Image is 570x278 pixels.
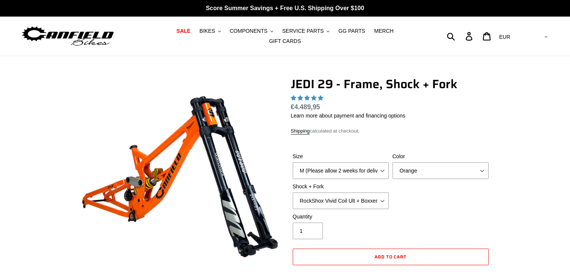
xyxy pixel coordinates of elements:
a: SALE [173,26,194,36]
input: Search [451,28,470,44]
img: Canfield Bikes [21,24,115,48]
button: COMPONENTS [226,26,277,36]
span: GG PARTS [338,28,365,34]
span: MERCH [374,28,393,34]
span: €4.489,95 [291,103,320,111]
label: Shock + Fork [293,183,389,191]
button: SERVICE PARTS [278,26,333,36]
span: GIFT CARDS [269,38,301,44]
span: SERVICE PARTS [282,28,324,34]
span: COMPONENTS [230,28,267,34]
h1: JEDI 29 - Frame, Shock + Fork [291,77,491,91]
span: BIKES [200,28,215,34]
span: 5.00 stars [291,95,325,101]
button: BIKES [196,26,225,36]
label: Quantity [293,213,389,221]
a: Shipping [291,128,310,134]
span: Add to cart [374,253,407,260]
label: Size [293,153,389,160]
div: calculated at checkout. [291,127,491,135]
a: GIFT CARDS [265,36,305,46]
a: MERCH [370,26,397,36]
img: JEDI 29 - Frame, Shock + Fork [81,78,278,275]
label: Color [393,153,489,160]
a: GG PARTS [335,26,369,36]
a: Learn more about payment and financing options [291,113,405,119]
button: Add to cart [293,249,489,265]
span: SALE [176,28,190,34]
